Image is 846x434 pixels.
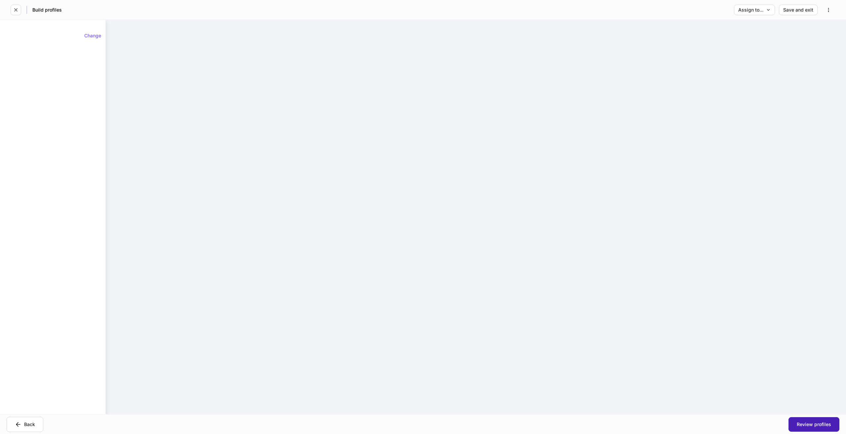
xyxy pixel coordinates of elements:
[7,417,43,432] button: Back
[797,422,831,427] div: Review profiles
[783,8,813,12] div: Save and exit
[779,5,818,15] button: Save and exit
[80,30,105,41] button: Change
[32,7,62,13] h5: Build profiles
[84,33,101,38] div: Change
[788,417,839,432] button: Review profiles
[734,5,775,15] button: Assign to...
[15,421,35,428] div: Back
[738,8,771,12] div: Assign to...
